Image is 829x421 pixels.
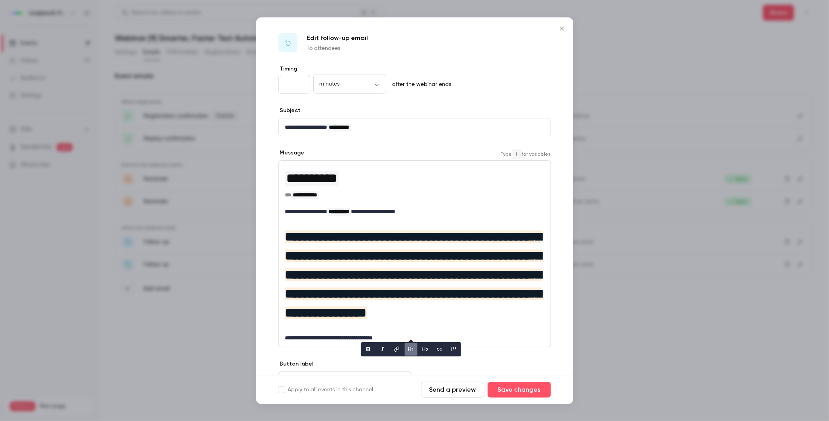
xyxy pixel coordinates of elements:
button: blockquote [447,343,460,356]
button: italic [376,343,389,356]
code: { [512,149,522,159]
p: after the webinar ends [389,80,452,88]
p: Edit follow-up email [307,33,368,43]
button: Send a preview [421,382,484,398]
label: Timing [278,65,551,73]
button: Save changes [488,382,551,398]
label: Apply to all events in this channel [278,386,374,394]
button: link [390,343,403,356]
button: bold [362,343,374,356]
label: Subject [278,107,301,114]
div: minutes [313,80,386,88]
p: To attendees [307,44,368,52]
div: editor [279,372,411,390]
label: Message [278,149,305,157]
span: Type for variables [501,149,551,159]
div: editor [279,118,551,136]
div: editor [431,372,550,390]
div: editor [279,161,551,347]
label: Button label [278,360,314,368]
button: Close [554,21,570,36]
